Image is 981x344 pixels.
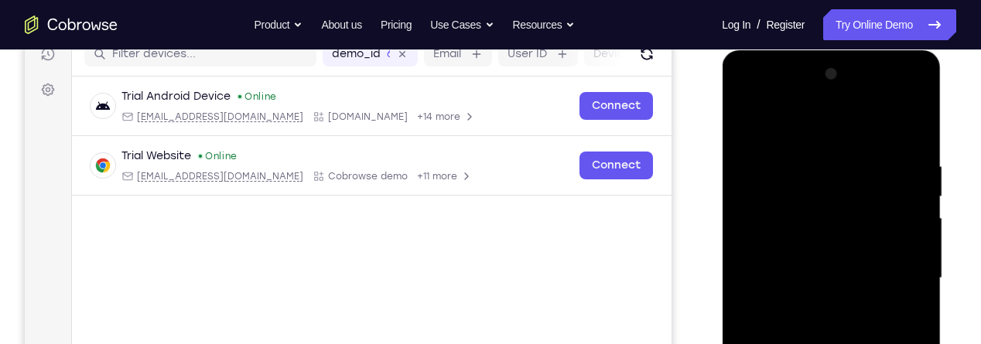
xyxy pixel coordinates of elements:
label: demo_id [307,51,356,66]
a: Connect [555,97,628,124]
div: Open device details [47,141,647,200]
button: Use Cases [430,9,494,40]
a: Register [767,9,805,40]
a: Pricing [381,9,412,40]
div: App [288,115,383,128]
a: Connect [555,156,628,184]
span: +11 more [392,175,432,187]
h1: Connect [60,9,144,34]
button: Resources [513,9,576,40]
div: Trial Website [97,153,166,169]
a: About us [321,9,361,40]
label: Device ID [569,51,620,66]
span: +14 more [392,115,436,128]
span: android@example.com [112,115,279,128]
div: App [288,175,383,187]
div: Online [212,95,252,107]
label: Email [408,51,436,66]
a: Try Online Demo [823,9,956,40]
span: Cobrowse demo [303,175,383,187]
div: Email [97,175,279,187]
div: New devices found. [174,159,177,162]
div: Open device details [47,81,647,141]
div: New devices found. [214,100,217,103]
input: Filter devices... [87,51,282,66]
div: Email [97,115,279,128]
button: Refresh [610,46,634,71]
span: Cobrowse.io [303,115,383,128]
span: / [757,15,760,34]
a: Go to the home page [25,15,118,34]
button: Product [255,9,303,40]
label: User ID [483,51,522,66]
div: Trial Android Device [97,94,206,109]
span: web@example.com [112,175,279,187]
div: Online [173,155,213,167]
a: Log In [722,9,750,40]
